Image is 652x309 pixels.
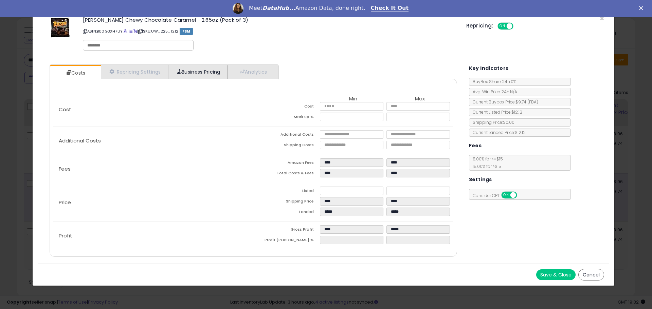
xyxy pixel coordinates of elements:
[469,89,517,95] span: Avg. Win Price 24h: N/A
[101,65,168,79] a: Repricing Settings
[83,26,456,37] p: ASIN: B00G3XH7UY | SKU: UW_225_1212
[253,197,320,208] td: Shipping Price
[469,109,522,115] span: Current Listed Price: $12.12
[51,17,70,38] img: 41vDxCyHkDL._SL60_.jpg
[469,193,526,198] span: Consider CPT:
[527,99,538,105] span: ( FBA )
[233,3,243,14] img: Profile image for Georgie
[469,99,538,105] span: Current Buybox Price:
[253,141,320,151] td: Shipping Costs
[129,28,132,34] a: All offer listings
[83,17,456,22] h3: [PERSON_NAME] Chewy Chocolate Caramel - 2.65oz (Pack of 3)
[498,23,507,29] span: ON
[469,156,503,169] span: 8.00 % for <= $15
[228,65,278,79] a: Analytics
[320,96,386,102] th: Min
[386,96,453,102] th: Max
[53,200,253,205] p: Price
[253,169,320,179] td: Total Costs & Fees
[253,187,320,197] td: Listed
[502,192,510,198] span: ON
[469,141,482,150] h5: Fees
[253,113,320,123] td: Mark up %
[249,5,365,12] div: Meet Amazon Data, done right.
[469,64,509,73] h5: Key Indicators
[253,225,320,236] td: Gross Profit
[536,269,576,280] button: Save & Close
[253,236,320,246] td: Profit [PERSON_NAME] %
[133,28,137,34] a: Your listing only
[50,66,100,80] a: Costs
[168,65,228,79] a: Business Pricing
[53,107,253,112] p: Cost
[469,119,514,125] span: Shipping Price: $0.00
[124,28,127,34] a: BuyBox page
[469,175,492,184] h5: Settings
[469,79,516,84] span: BuyBox Share 24h: 0%
[466,23,493,28] h5: Repricing:
[253,208,320,218] td: Landed
[53,233,253,238] p: Profit
[516,192,527,198] span: OFF
[469,130,526,135] span: Current Landed Price: $12.12
[639,6,646,10] div: Close
[53,138,253,143] p: Additional Costs
[180,28,193,35] span: FBM
[371,5,409,12] a: Check It Out
[512,23,523,29] span: OFF
[578,269,604,281] button: Cancel
[262,5,295,11] i: DataHub...
[600,14,604,23] span: ×
[253,102,320,113] td: Cost
[515,99,538,105] span: $9.74
[469,163,501,169] span: 15.00 % for > $15
[253,130,320,141] td: Additional Costs
[253,158,320,169] td: Amazon Fees
[53,166,253,172] p: Fees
